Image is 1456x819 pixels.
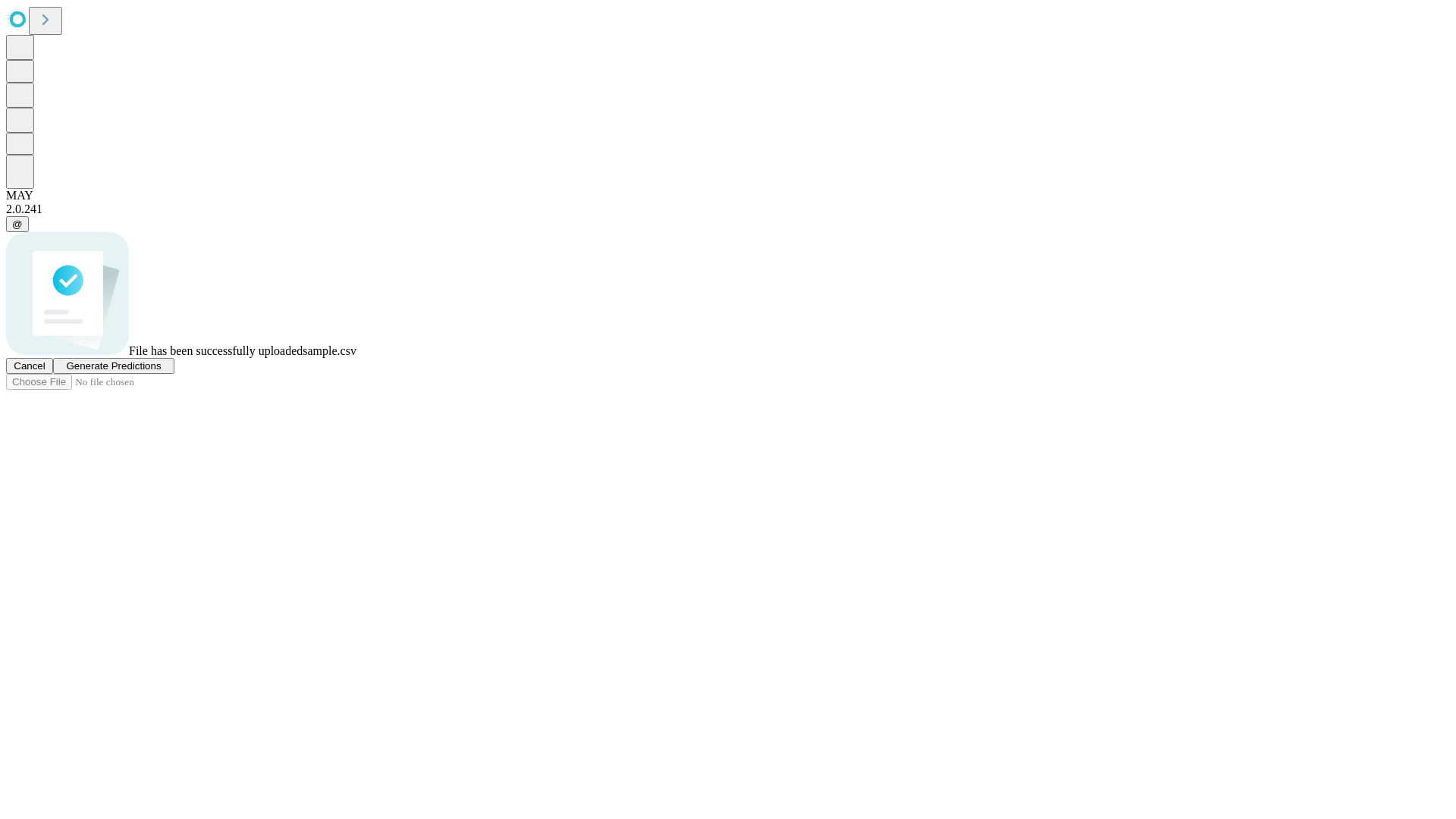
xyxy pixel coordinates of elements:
span: Cancel [14,360,45,372]
div: MAY [6,189,1450,202]
span: File has been successfully uploaded [129,344,303,357]
div: 2.0.241 [6,202,1450,216]
span: Generate Predictions [66,360,161,372]
button: Generate Predictions [53,358,174,374]
button: Cancel [6,358,53,374]
button: @ [6,216,29,232]
span: @ [12,218,23,230]
span: sample.csv [303,344,356,357]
